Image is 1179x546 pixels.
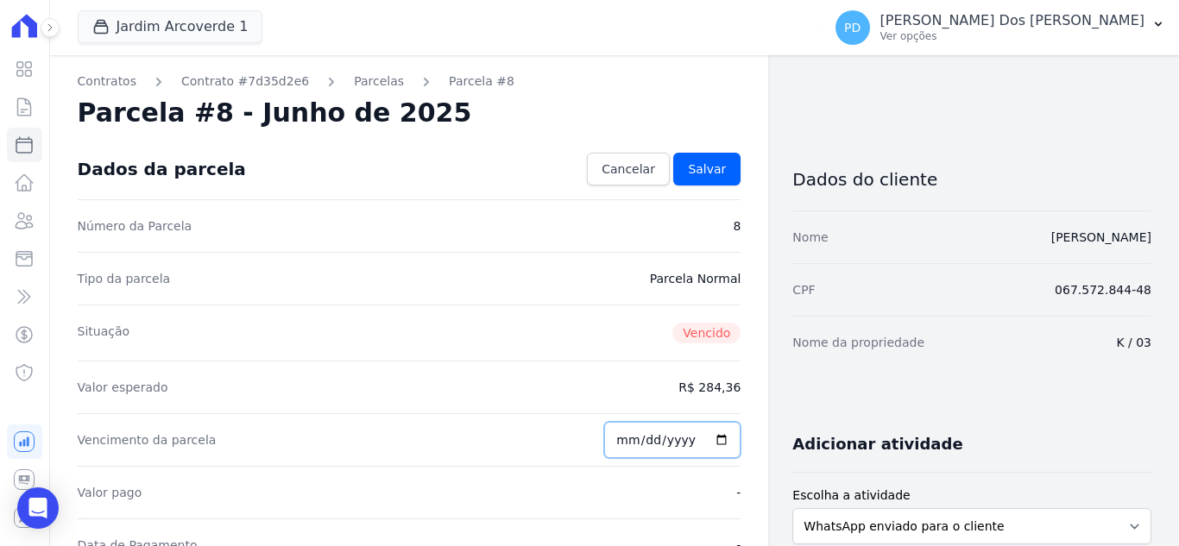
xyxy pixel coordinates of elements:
dt: Nome [792,229,828,246]
nav: Breadcrumb [78,72,741,91]
span: Cancelar [602,160,655,178]
a: Parcelas [354,72,404,91]
dd: Parcela Normal [650,270,741,287]
div: Open Intercom Messenger [17,487,59,529]
label: Escolha a atividade [792,486,1151,505]
div: Dados da parcela [78,159,246,179]
dt: Nome da propriedade [792,334,924,351]
a: Contrato #7d35d2e6 [181,72,309,91]
a: [PERSON_NAME] [1051,230,1151,244]
a: Parcela #8 [449,72,514,91]
dt: Tipo da parcela [78,270,171,287]
h3: Adicionar atividade [792,434,962,455]
a: Contratos [78,72,136,91]
p: Ver opções [880,29,1144,43]
dt: Situação [78,323,130,343]
dt: CPF [792,281,815,298]
span: PD [844,22,861,34]
dt: Número da Parcela [78,217,192,235]
dd: 067.572.844-48 [1055,281,1151,298]
dt: Valor pago [78,484,142,501]
button: PD [PERSON_NAME] Dos [PERSON_NAME] Ver opções [822,3,1179,52]
span: Vencido [672,323,741,343]
h2: Parcela #8 - Junho de 2025 [78,97,472,129]
p: [PERSON_NAME] Dos [PERSON_NAME] [880,12,1144,29]
button: Jardim Arcoverde 1 [78,10,263,43]
a: Cancelar [587,153,670,185]
span: Salvar [688,160,726,178]
dt: Valor esperado [78,379,168,396]
a: Salvar [673,153,741,185]
dd: K / 03 [1116,334,1151,351]
dt: Vencimento da parcela [78,431,217,449]
dd: 8 [733,217,741,235]
h3: Dados do cliente [792,169,1151,190]
dd: R$ 284,36 [678,379,741,396]
dd: - [736,484,741,501]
